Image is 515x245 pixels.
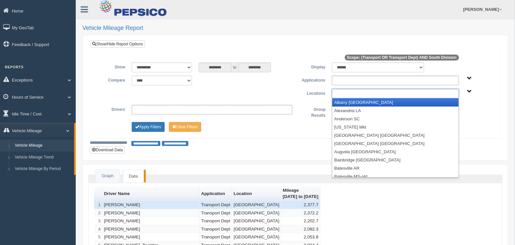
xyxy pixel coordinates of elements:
[332,98,458,107] li: Albany [GEOGRAPHIC_DATA]
[90,40,145,48] a: Show/Hide Report Options
[123,170,144,183] a: Data
[102,209,200,217] td: [PERSON_NAME]
[332,139,458,148] li: [GEOGRAPHIC_DATA] [GEOGRAPHIC_DATA]
[332,156,458,164] li: Bainbridge [GEOGRAPHIC_DATA]
[102,201,200,209] td: [PERSON_NAME]
[132,122,165,132] button: Change Filter Options
[90,146,125,154] button: Download Data
[232,233,281,241] td: [GEOGRAPHIC_DATA]
[95,105,128,113] label: Drivers
[94,209,102,217] td: 2
[295,62,329,70] label: Display
[12,163,74,175] a: Vehicle Mileage By Period
[332,123,458,131] li: [US_STATE] Mkt
[102,225,200,233] td: [PERSON_NAME]
[102,186,200,201] th: Sort column
[232,217,281,225] td: [GEOGRAPHIC_DATA]
[281,233,320,241] td: 2,053.8
[332,148,458,156] li: Augusta [GEOGRAPHIC_DATA]
[200,217,232,225] td: Transport Dept
[102,217,200,225] td: [PERSON_NAME]
[94,201,102,209] td: 1
[82,25,508,32] h2: Vehicle Mileage Report
[12,152,74,163] a: Vehicle Mileage Trend
[281,209,320,217] td: 2,372.2
[200,201,232,209] td: Transport Dept
[232,209,281,217] td: [GEOGRAPHIC_DATA]
[281,217,320,225] td: 2,202.7
[281,225,320,233] td: 2,082.3
[281,201,320,209] td: 2,377.7
[200,186,232,201] th: Sort column
[232,186,281,201] th: Sort column
[94,225,102,233] td: 4
[345,55,459,61] span: Scope: (Transport OR Transport Dept) AND South Division
[332,164,458,172] li: Batesville AR
[232,201,281,209] td: [GEOGRAPHIC_DATA]
[295,89,329,97] label: Locations
[200,209,232,217] td: Transport Dept
[96,169,120,183] a: Graph
[295,105,329,118] label: Group Results
[200,233,232,241] td: Transport Dept
[332,107,458,115] li: Alexandria LA
[169,122,202,132] button: Change Filter Options
[95,76,128,84] label: Compare
[281,186,320,201] th: Sort column
[94,217,102,225] td: 3
[332,172,458,181] li: Batesville MS-old
[232,225,281,233] td: [GEOGRAPHIC_DATA]
[102,233,200,241] td: [PERSON_NAME]
[12,140,74,152] a: Vehicle Mileage
[94,233,102,241] td: 5
[231,62,238,72] span: to
[95,62,128,70] label: Show
[200,225,232,233] td: Transport Dept
[295,76,329,84] label: Applications
[332,115,458,123] li: Anderson SC
[332,131,458,139] li: [GEOGRAPHIC_DATA] [GEOGRAPHIC_DATA]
